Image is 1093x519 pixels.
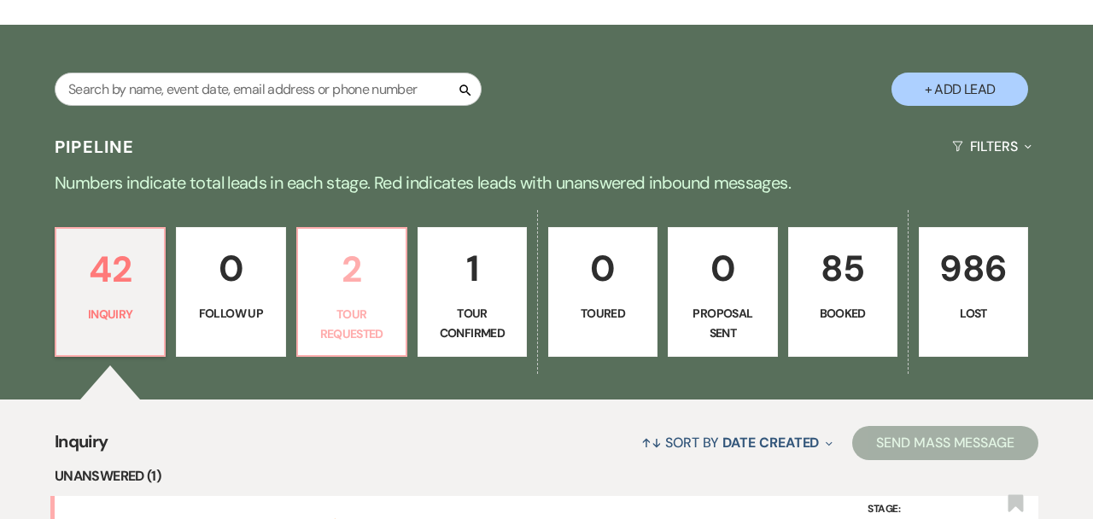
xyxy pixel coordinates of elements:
[930,304,1017,323] p: Lost
[722,434,819,452] span: Date Created
[55,465,1038,487] li: Unanswered (1)
[930,240,1017,297] p: 986
[945,124,1038,169] button: Filters
[799,304,886,323] p: Booked
[429,304,516,342] p: Tour Confirmed
[679,304,766,342] p: Proposal Sent
[634,420,839,465] button: Sort By Date Created
[187,240,274,297] p: 0
[55,227,166,357] a: 42Inquiry
[679,240,766,297] p: 0
[788,227,897,357] a: 85Booked
[418,227,527,357] a: 1Tour Confirmed
[868,500,996,519] label: Stage:
[296,227,407,357] a: 2Tour Requested
[891,73,1028,106] button: + Add Lead
[668,227,777,357] a: 0Proposal Sent
[55,135,135,159] h3: Pipeline
[67,305,154,324] p: Inquiry
[429,240,516,297] p: 1
[559,304,646,323] p: Toured
[799,240,886,297] p: 85
[919,227,1028,357] a: 986Lost
[559,240,646,297] p: 0
[641,434,662,452] span: ↑↓
[548,227,658,357] a: 0Toured
[308,305,395,343] p: Tour Requested
[67,241,154,298] p: 42
[852,426,1038,460] button: Send Mass Message
[187,304,274,323] p: Follow Up
[55,429,108,465] span: Inquiry
[176,227,285,357] a: 0Follow Up
[55,73,482,106] input: Search by name, event date, email address or phone number
[308,241,395,298] p: 2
